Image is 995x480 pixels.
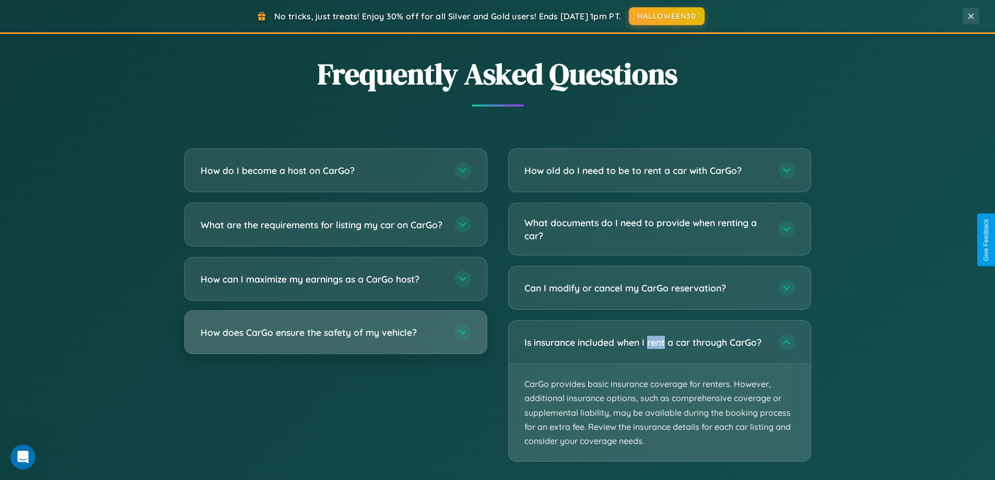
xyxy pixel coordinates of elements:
h3: How do I become a host on CarGo? [201,164,444,177]
h3: Is insurance included when I rent a car through CarGo? [524,336,768,349]
h3: What are the requirements for listing my car on CarGo? [201,218,444,231]
iframe: Intercom live chat [10,444,36,470]
h3: How old do I need to be to rent a car with CarGo? [524,164,768,177]
h3: How can I maximize my earnings as a CarGo host? [201,273,444,286]
h3: How does CarGo ensure the safety of my vehicle? [201,326,444,339]
h3: Can I modify or cancel my CarGo reservation? [524,282,768,295]
h2: Frequently Asked Questions [184,54,811,94]
h3: What documents do I need to provide when renting a car? [524,216,768,242]
div: Give Feedback [982,219,990,261]
button: HALLOWEEN30 [629,7,705,25]
span: No tricks, just treats! Enjoy 30% off for all Silver and Gold users! Ends [DATE] 1pm PT. [274,11,621,21]
p: CarGo provides basic insurance coverage for renters. However, additional insurance options, such ... [509,364,811,461]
